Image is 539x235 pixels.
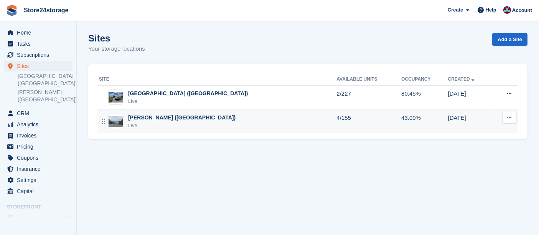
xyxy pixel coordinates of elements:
[336,109,401,133] td: 4/155
[448,109,493,133] td: [DATE]
[18,73,73,87] a: [GEOGRAPHIC_DATA] ([GEOGRAPHIC_DATA])
[88,45,145,53] p: Your storage locations
[4,152,73,163] a: menu
[17,164,63,174] span: Insurance
[128,114,236,122] div: [PERSON_NAME] ([GEOGRAPHIC_DATA])
[4,175,73,185] a: menu
[336,73,401,86] th: Available Units
[128,89,248,98] div: [GEOGRAPHIC_DATA] ([GEOGRAPHIC_DATA])
[17,61,63,71] span: Sites
[4,50,73,60] a: menu
[17,108,63,119] span: CRM
[128,122,236,129] div: Live
[448,85,493,109] td: [DATE]
[17,175,63,185] span: Settings
[336,85,401,109] td: 2/227
[4,186,73,197] a: menu
[4,61,73,71] a: menu
[401,109,448,133] td: 43.00%
[17,119,63,130] span: Analytics
[97,73,336,86] th: Site
[17,50,63,60] span: Subscriptions
[17,27,63,38] span: Home
[17,130,63,141] span: Invoices
[109,116,123,127] img: Image of Warley Brentwood (Essex) site
[109,92,123,103] img: Image of Manston Airport (Kent) site
[21,4,72,17] a: Store24storage
[17,141,63,152] span: Pricing
[88,33,145,43] h1: Sites
[17,152,63,163] span: Coupons
[17,186,63,197] span: Capital
[448,6,463,14] span: Create
[17,213,63,223] span: Online Store
[4,213,73,223] a: menu
[448,76,476,82] a: Created
[17,38,63,49] span: Tasks
[63,213,73,223] a: Preview store
[4,164,73,174] a: menu
[4,119,73,130] a: menu
[4,130,73,141] a: menu
[492,33,527,46] a: Add a Site
[486,6,496,14] span: Help
[4,27,73,38] a: menu
[128,98,248,105] div: Live
[503,6,511,14] img: George
[512,7,532,14] span: Account
[4,141,73,152] a: menu
[6,5,18,16] img: stora-icon-8386f47178a22dfd0bd8f6a31ec36ba5ce8667c1dd55bd0f319d3a0aa187defe.svg
[401,73,448,86] th: Occupancy
[18,89,73,103] a: [PERSON_NAME] ([GEOGRAPHIC_DATA])
[401,85,448,109] td: 80.45%
[4,108,73,119] a: menu
[4,38,73,49] a: menu
[7,203,76,211] span: Storefront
